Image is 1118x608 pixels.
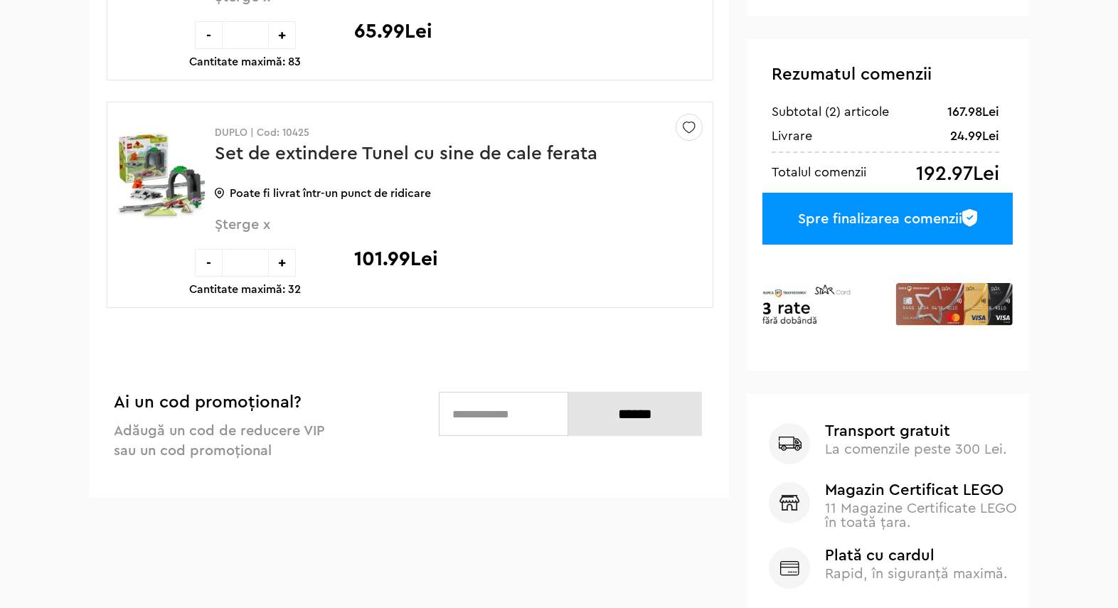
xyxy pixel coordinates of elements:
[215,144,597,163] a: Set de extindere Tunel cu sine de cale ferata
[772,103,889,120] div: Subtotal (2) articole
[825,442,1007,457] span: La comenzile peste 300 Lei.
[916,164,999,184] div: 192.97Lei
[195,21,223,49] div: -
[772,66,932,83] span: Rezumatul comenzii
[268,21,296,49] div: +
[215,128,691,138] p: DUPLO | Cod: 10425
[947,103,999,120] div: 167.98Lei
[268,249,296,277] div: +
[189,56,301,68] p: Cantitate maximă: 83
[825,501,1017,530] span: 11 Magazine Certificate LEGO în toată țara.
[772,127,812,144] div: Livrare
[354,249,438,269] p: 101.99Lei
[769,482,810,523] img: Magazin Certificat LEGO
[215,188,691,199] p: Poate fi livrat într-un punct de ridicare
[825,482,1019,498] b: Magazin Certificat LEGO
[354,21,432,41] p: 65.99Lei
[114,394,302,411] span: Ai un cod promoțional?
[189,284,301,295] p: Cantitate maximă: 32
[769,548,810,589] img: Plată cu cardul
[950,127,999,144] div: 24.99Lei
[114,424,324,458] span: Adăugă un cod de reducere VIP sau un cod promoțional
[825,423,1019,439] b: Transport gratuit
[762,193,1013,245] a: Spre finalizarea comenzii
[117,122,205,229] img: Set de extindere Tunel cu sine de cale ferata
[825,567,1008,581] span: Rapid, în siguranță maximă.
[825,548,1019,563] b: Plată cu cardul
[772,164,866,181] div: Totalul comenzii
[215,218,656,248] span: Șterge x
[195,249,223,277] div: -
[769,423,810,464] img: Transport gratuit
